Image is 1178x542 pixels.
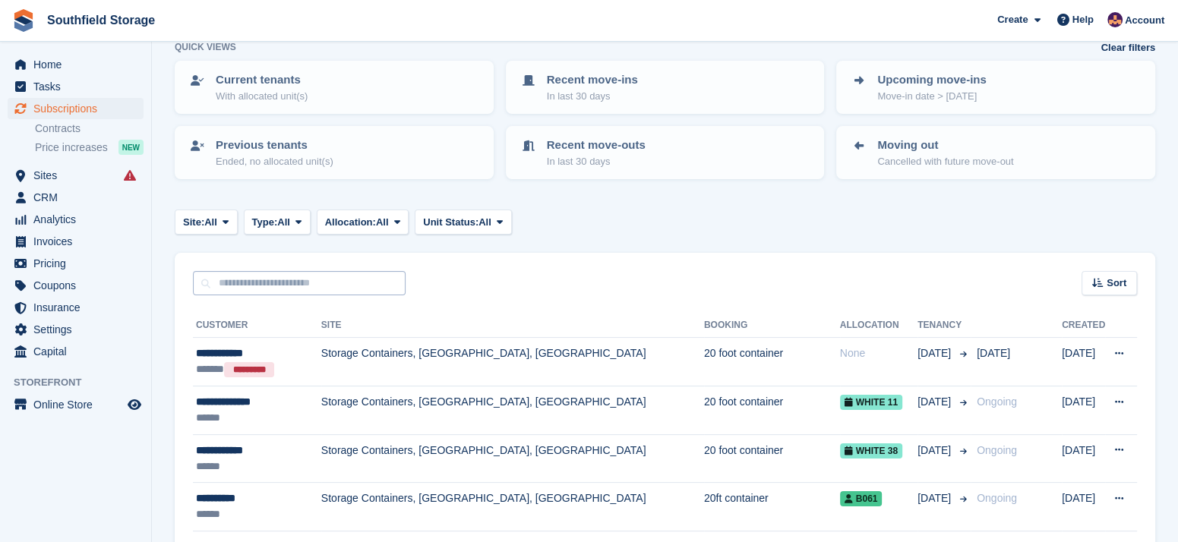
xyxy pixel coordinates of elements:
[1062,434,1105,483] td: [DATE]
[547,137,646,154] p: Recent move-outs
[478,215,491,230] span: All
[33,341,125,362] span: Capital
[124,169,136,181] i: Smart entry sync failures have occurred
[1062,386,1105,435] td: [DATE]
[840,314,917,338] th: Allocation
[977,347,1010,359] span: [DATE]
[423,215,478,230] span: Unit Status:
[33,394,125,415] span: Online Store
[977,492,1017,504] span: Ongoing
[997,12,1028,27] span: Create
[33,319,125,340] span: Settings
[175,40,236,54] h6: Quick views
[33,209,125,230] span: Analytics
[321,386,704,435] td: Storage Containers, [GEOGRAPHIC_DATA], [GEOGRAPHIC_DATA]
[183,215,204,230] span: Site:
[35,140,108,155] span: Price increases
[507,128,823,178] a: Recent move-outs In last 30 days
[277,215,290,230] span: All
[704,434,840,483] td: 20 foot container
[704,386,840,435] td: 20 foot container
[8,76,144,97] a: menu
[547,71,638,89] p: Recent move-ins
[8,275,144,296] a: menu
[12,9,35,32] img: stora-icon-8386f47178a22dfd0bd8f6a31ec36ba5ce8667c1dd55bd0f319d3a0aa187defe.svg
[33,275,125,296] span: Coupons
[118,140,144,155] div: NEW
[917,443,954,458] span: [DATE]
[321,338,704,386] td: Storage Containers, [GEOGRAPHIC_DATA], [GEOGRAPHIC_DATA]
[1107,276,1126,291] span: Sort
[8,319,144,340] a: menu
[838,128,1154,178] a: Moving out Cancelled with future move-out
[125,395,144,414] a: Preview store
[1062,338,1105,386] td: [DATE]
[33,297,125,318] span: Insurance
[321,483,704,531] td: Storage Containers, [GEOGRAPHIC_DATA], [GEOGRAPHIC_DATA]
[8,54,144,75] a: menu
[704,314,840,338] th: Booking
[244,210,311,235] button: Type: All
[33,253,125,274] span: Pricing
[325,215,376,230] span: Allocation:
[8,341,144,362] a: menu
[704,338,840,386] td: 20 foot container
[507,62,823,112] a: Recent move-ins In last 30 days
[838,62,1154,112] a: Upcoming move-ins Move-in date > [DATE]
[175,210,238,235] button: Site: All
[877,89,986,104] p: Move-in date > [DATE]
[193,314,321,338] th: Customer
[33,76,125,97] span: Tasks
[35,139,144,156] a: Price increases NEW
[8,165,144,186] a: menu
[8,231,144,252] a: menu
[547,154,646,169] p: In last 30 days
[8,209,144,230] a: menu
[840,345,917,361] div: None
[216,71,308,89] p: Current tenants
[176,128,492,178] a: Previous tenants Ended, no allocated unit(s)
[216,89,308,104] p: With allocated unit(s)
[216,154,333,169] p: Ended, no allocated unit(s)
[252,215,278,230] span: Type:
[704,483,840,531] td: 20ft container
[33,231,125,252] span: Invoices
[415,210,511,235] button: Unit Status: All
[8,394,144,415] a: menu
[8,187,144,208] a: menu
[321,314,704,338] th: Site
[840,395,902,410] span: WHITE 11
[840,491,883,506] span: B061
[35,121,144,136] a: Contracts
[8,297,144,318] a: menu
[14,375,151,390] span: Storefront
[840,443,902,458] span: WHITE 38
[176,62,492,112] a: Current tenants With allocated unit(s)
[877,137,1013,154] p: Moving out
[8,98,144,119] a: menu
[877,71,986,89] p: Upcoming move-ins
[917,490,954,506] span: [DATE]
[1062,483,1105,531] td: [DATE]
[33,98,125,119] span: Subscriptions
[216,137,333,154] p: Previous tenants
[8,253,144,274] a: menu
[1101,40,1155,55] a: Clear filters
[1062,314,1105,338] th: Created
[917,314,971,338] th: Tenancy
[41,8,161,33] a: Southfield Storage
[1125,13,1164,28] span: Account
[1072,12,1094,27] span: Help
[33,54,125,75] span: Home
[547,89,638,104] p: In last 30 days
[977,444,1017,456] span: Ongoing
[204,215,217,230] span: All
[877,154,1013,169] p: Cancelled with future move-out
[376,215,389,230] span: All
[33,165,125,186] span: Sites
[917,345,954,361] span: [DATE]
[1107,12,1123,27] img: Sharon Law
[33,187,125,208] span: CRM
[917,394,954,410] span: [DATE]
[321,434,704,483] td: Storage Containers, [GEOGRAPHIC_DATA], [GEOGRAPHIC_DATA]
